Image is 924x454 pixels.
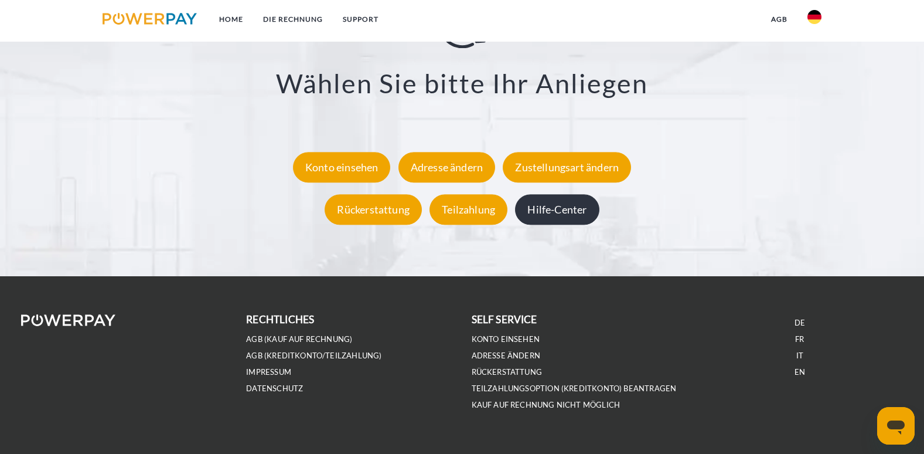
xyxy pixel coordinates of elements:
b: rechtliches [246,313,314,326]
a: Home [209,9,253,30]
a: Adresse ändern [395,161,499,174]
a: AGB (Kauf auf Rechnung) [246,334,352,344]
a: agb [761,9,797,30]
a: Adresse ändern [472,351,541,361]
a: AGB (Kreditkonto/Teilzahlung) [246,351,381,361]
a: Zustellungsart ändern [500,161,634,174]
a: Rückerstattung [472,367,543,377]
a: FR [795,334,804,344]
img: logo-powerpay-white.svg [21,314,115,326]
b: self service [472,313,537,326]
a: Konto einsehen [472,334,540,344]
div: Adresse ändern [398,152,496,182]
a: DIE RECHNUNG [253,9,333,30]
a: EN [795,367,805,377]
img: de [807,10,821,24]
img: logo-powerpay.svg [103,13,197,25]
a: Teilzahlungsoption (KREDITKONTO) beantragen [472,384,677,394]
div: Rückerstattung [325,194,422,225]
a: Teilzahlung [427,203,510,216]
a: SUPPORT [333,9,388,30]
a: Hilfe-Center [512,203,602,216]
a: IMPRESSUM [246,367,291,377]
a: DE [795,318,805,328]
a: DATENSCHUTZ [246,384,303,394]
h3: Wählen Sie bitte Ihr Anliegen [61,67,863,100]
div: Konto einsehen [293,152,391,182]
a: IT [796,351,803,361]
a: Rückerstattung [322,203,425,216]
div: Hilfe-Center [515,194,599,225]
div: Zustellungsart ändern [503,152,631,182]
a: Konto einsehen [290,161,394,174]
div: Teilzahlung [429,194,507,225]
iframe: Schaltfläche zum Öffnen des Messaging-Fensters [877,407,915,445]
a: Kauf auf Rechnung nicht möglich [472,400,620,410]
